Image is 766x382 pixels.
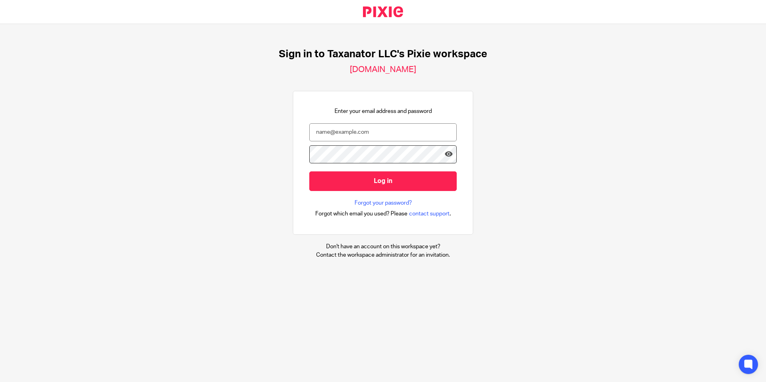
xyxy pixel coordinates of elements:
[409,210,450,218] span: contact support
[350,64,416,75] h2: [DOMAIN_NAME]
[355,199,412,207] a: Forgot your password?
[316,243,450,251] p: Don't have an account on this workspace yet?
[309,123,457,141] input: name@example.com
[335,107,432,115] p: Enter your email address and password
[315,210,407,218] span: Forgot which email you used? Please
[279,48,487,60] h1: Sign in to Taxanator LLC's Pixie workspace
[315,209,451,218] div: .
[309,171,457,191] input: Log in
[316,251,450,259] p: Contact the workspace administrator for an invitation.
